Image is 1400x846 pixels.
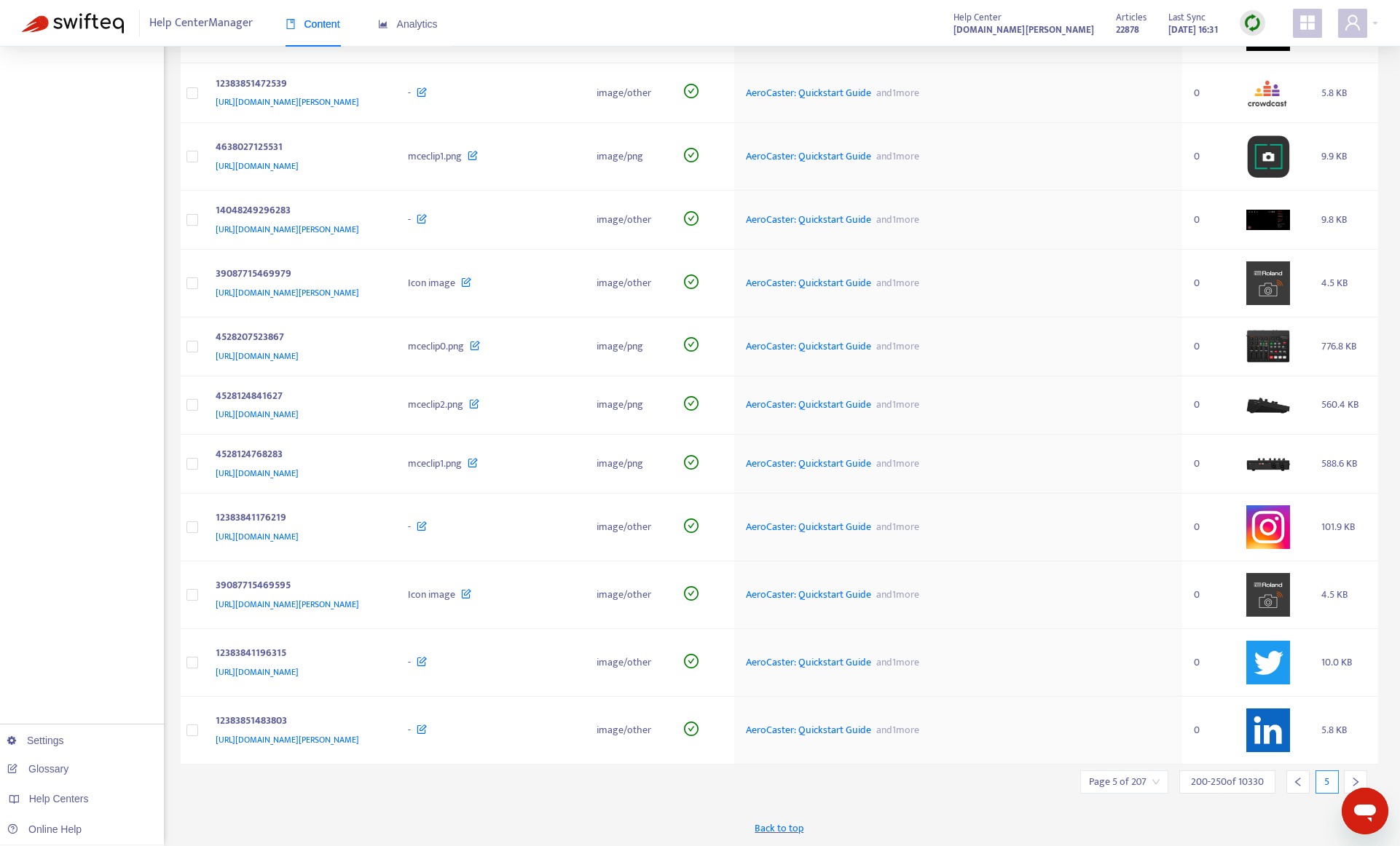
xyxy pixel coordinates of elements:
[585,435,672,494] td: image/png
[216,713,380,732] div: 12383851483803
[871,455,920,472] span: and 1 more
[871,586,920,603] span: and 1 more
[746,722,871,738] span: AeroCaster: Quickstart Guide
[7,763,68,775] a: Glossary
[684,148,699,162] span: check-circle
[408,654,411,671] span: -
[1194,587,1223,603] div: 0
[953,9,1002,25] span: Help Center
[1194,149,1223,165] div: 0
[216,266,380,285] div: 39087715469979
[953,22,1094,38] strong: [DOMAIN_NAME][PERSON_NAME]
[216,139,380,158] div: 4638027125531
[1350,777,1361,787] span: right
[871,148,920,165] span: and 1 more
[22,13,124,33] img: Swifteq
[1321,655,1366,671] div: 10.0 KB
[755,821,803,836] span: Back to top
[1246,398,1290,413] img: media-preview
[585,561,672,629] td: image/other
[1342,788,1388,834] iframe: メッセージングウィンドウの起動ボタン、進行中の会話
[216,732,359,747] span: [URL][DOMAIN_NAME][PERSON_NAME]
[1194,519,1223,535] div: 0
[1194,456,1223,472] div: 0
[684,722,699,736] span: check-circle
[1321,339,1366,355] div: 776.8 KB
[746,654,871,671] span: AeroCaster: Quickstart Guide
[585,123,672,191] td: image/png
[746,518,871,535] span: AeroCaster: Quickstart Guide
[684,337,699,352] span: check-circle
[585,250,672,317] td: image/other
[585,191,672,250] td: image/other
[1194,722,1223,738] div: 0
[585,697,672,764] td: image/other
[408,518,411,535] span: -
[1246,641,1290,684] img: media-preview
[746,586,871,603] span: AeroCaster: Quickstart Guide
[216,665,299,679] span: [URL][DOMAIN_NAME]
[585,63,672,124] td: image/other
[1246,75,1290,111] img: media-preview
[29,793,89,805] span: Help Centers
[871,274,920,291] span: and 1 more
[216,466,299,481] span: [URL][DOMAIN_NAME]
[1321,85,1366,101] div: 5.8 KB
[216,388,380,407] div: 4528124841627
[684,84,699,98] span: check-circle
[1194,275,1223,291] div: 0
[1316,770,1339,794] div: 5
[746,455,871,472] span: AeroCaster: Quickstart Guide
[1168,9,1206,25] span: Last Sync
[585,629,672,697] td: image/other
[746,148,871,165] span: AeroCaster: Quickstart Guide
[216,95,359,109] span: [URL][DOMAIN_NAME][PERSON_NAME]
[408,148,462,165] span: mceclip1.png
[585,376,672,435] td: image/png
[378,18,438,30] span: Analytics
[216,645,380,664] div: 12383841196315
[408,338,464,355] span: mceclip0.png
[1344,14,1361,31] span: user
[408,211,411,228] span: -
[1116,9,1147,25] span: Articles
[746,274,871,291] span: AeroCaster: Quickstart Guide
[953,21,1094,38] a: [DOMAIN_NAME][PERSON_NAME]
[871,338,920,355] span: and 1 more
[1321,397,1366,413] div: 560.4 KB
[408,274,455,291] span: Icon image
[216,510,380,529] div: 12383841176219
[1321,149,1366,165] div: 9.9 KB
[286,19,296,29] span: book
[216,159,299,173] span: [URL][DOMAIN_NAME]
[216,529,299,544] span: [URL][DOMAIN_NAME]
[684,586,699,601] span: check-circle
[1246,458,1290,471] img: media-preview
[216,597,359,612] span: [URL][DOMAIN_NAME][PERSON_NAME]
[408,722,411,738] span: -
[1321,722,1366,738] div: 5.8 KB
[871,211,920,228] span: and 1 more
[585,494,672,561] td: image/other
[1243,14,1262,32] img: sync.dc5367851b00ba804db3.png
[1194,85,1223,101] div: 0
[1246,573,1290,617] img: media-preview
[216,329,380,348] div: 4528207523867
[1194,655,1223,671] div: 0
[871,396,920,413] span: and 1 more
[378,19,388,29] span: area-chart
[746,84,871,101] span: AeroCaster: Quickstart Guide
[1321,587,1366,603] div: 4.5 KB
[1321,275,1366,291] div: 4.5 KB
[1194,339,1223,355] div: 0
[216,349,299,363] span: [URL][DOMAIN_NAME]
[408,586,455,603] span: Icon image
[7,823,82,835] a: Online Help
[1321,519,1366,535] div: 101.9 KB
[684,211,699,226] span: check-circle
[1246,330,1290,363] img: media-preview
[1321,456,1366,472] div: 588.6 KB
[1321,212,1366,228] div: 9.8 KB
[286,18,340,30] span: Content
[684,455,699,470] span: check-circle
